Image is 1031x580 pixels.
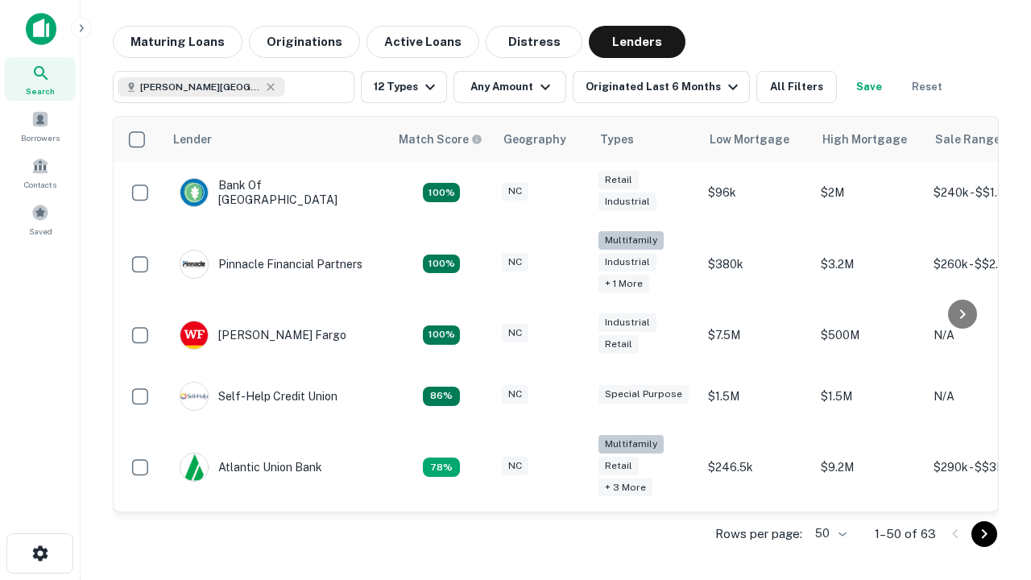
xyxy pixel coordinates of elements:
[180,178,373,207] div: Bank Of [GEOGRAPHIC_DATA]
[935,130,1000,149] div: Sale Range
[950,400,1031,477] iframe: Chat Widget
[180,321,208,349] img: picture
[26,13,56,45] img: capitalize-icon.png
[700,366,813,427] td: $1.5M
[180,453,322,482] div: Atlantic Union Bank
[598,275,649,293] div: + 1 more
[843,71,895,103] button: Save your search to get updates of matches that match your search criteria.
[5,104,76,147] a: Borrowers
[813,304,925,366] td: $500M
[180,179,208,206] img: picture
[173,130,212,149] div: Lender
[600,130,634,149] div: Types
[423,255,460,274] div: Matching Properties: 23, hasApolloMatch: undefined
[875,524,936,544] p: 1–50 of 63
[586,77,743,97] div: Originated Last 6 Months
[180,251,208,278] img: picture
[598,313,656,332] div: Industrial
[399,130,479,148] h6: Match Score
[453,71,566,103] button: Any Amount
[598,385,689,404] div: Special Purpose
[502,253,528,271] div: NC
[503,130,566,149] div: Geography
[598,478,652,497] div: + 3 more
[813,427,925,508] td: $9.2M
[180,454,208,481] img: picture
[598,335,639,354] div: Retail
[715,524,802,544] p: Rows per page:
[573,71,750,103] button: Originated Last 6 Months
[423,458,460,477] div: Matching Properties: 10, hasApolloMatch: undefined
[5,151,76,194] a: Contacts
[486,26,582,58] button: Distress
[809,522,849,545] div: 50
[700,162,813,223] td: $96k
[423,183,460,202] div: Matching Properties: 14, hasApolloMatch: undefined
[423,387,460,406] div: Matching Properties: 11, hasApolloMatch: undefined
[710,130,789,149] div: Low Mortgage
[813,117,925,162] th: High Mortgage
[494,117,590,162] th: Geography
[813,162,925,223] td: $2M
[249,26,360,58] button: Originations
[502,385,528,404] div: NC
[598,457,639,475] div: Retail
[598,171,639,189] div: Retail
[700,427,813,508] td: $246.5k
[21,131,60,144] span: Borrowers
[901,71,953,103] button: Reset
[756,71,837,103] button: All Filters
[502,182,528,201] div: NC
[813,223,925,304] td: $3.2M
[822,130,907,149] div: High Mortgage
[29,225,52,238] span: Saved
[700,223,813,304] td: $380k
[180,250,362,279] div: Pinnacle Financial Partners
[423,325,460,345] div: Matching Properties: 14, hasApolloMatch: undefined
[700,304,813,366] td: $7.5M
[180,321,346,350] div: [PERSON_NAME] Fargo
[813,366,925,427] td: $1.5M
[598,231,664,250] div: Multifamily
[113,26,242,58] button: Maturing Loans
[590,117,700,162] th: Types
[598,193,656,211] div: Industrial
[502,324,528,342] div: NC
[26,85,55,97] span: Search
[502,457,528,475] div: NC
[5,197,76,241] a: Saved
[589,26,685,58] button: Lenders
[5,57,76,101] a: Search
[180,383,208,410] img: picture
[24,178,56,191] span: Contacts
[399,130,482,148] div: Capitalize uses an advanced AI algorithm to match your search with the best lender. The match sco...
[389,117,494,162] th: Capitalize uses an advanced AI algorithm to match your search with the best lender. The match sco...
[598,435,664,454] div: Multifamily
[366,26,479,58] button: Active Loans
[140,80,261,94] span: [PERSON_NAME][GEOGRAPHIC_DATA], [GEOGRAPHIC_DATA]
[971,521,997,547] button: Go to next page
[361,71,447,103] button: 12 Types
[180,382,337,411] div: Self-help Credit Union
[598,253,656,271] div: Industrial
[164,117,389,162] th: Lender
[700,117,813,162] th: Low Mortgage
